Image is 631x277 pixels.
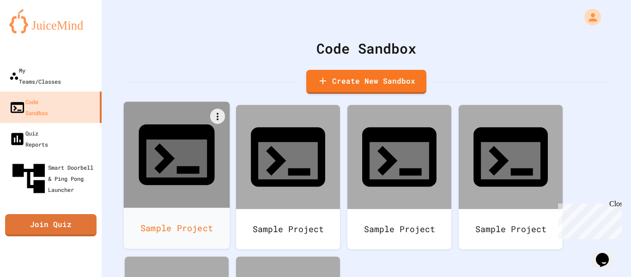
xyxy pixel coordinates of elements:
div: Code Sandbox [125,38,608,59]
a: Sample Project [459,105,563,249]
div: Smart Doorbell & Ping Pong Launcher [9,159,98,198]
img: logo-orange.svg [9,9,92,33]
div: Quiz Reports [9,128,48,150]
iframe: chat widget [554,200,622,239]
a: Create New Sandbox [306,70,426,94]
a: Join Quiz [5,214,97,236]
div: My Teams/Classes [9,65,61,87]
div: Sample Project [347,209,451,249]
div: Sample Project [124,208,230,249]
a: Sample Project [347,105,451,249]
a: Sample Project [236,105,340,249]
div: My Account [575,6,603,28]
div: Sample Project [236,209,340,249]
iframe: chat widget [592,240,622,268]
div: Chat with us now!Close [4,4,64,59]
div: Code Sandbox [9,96,48,118]
div: Sample Project [459,209,563,249]
a: Sample Project [124,102,230,249]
